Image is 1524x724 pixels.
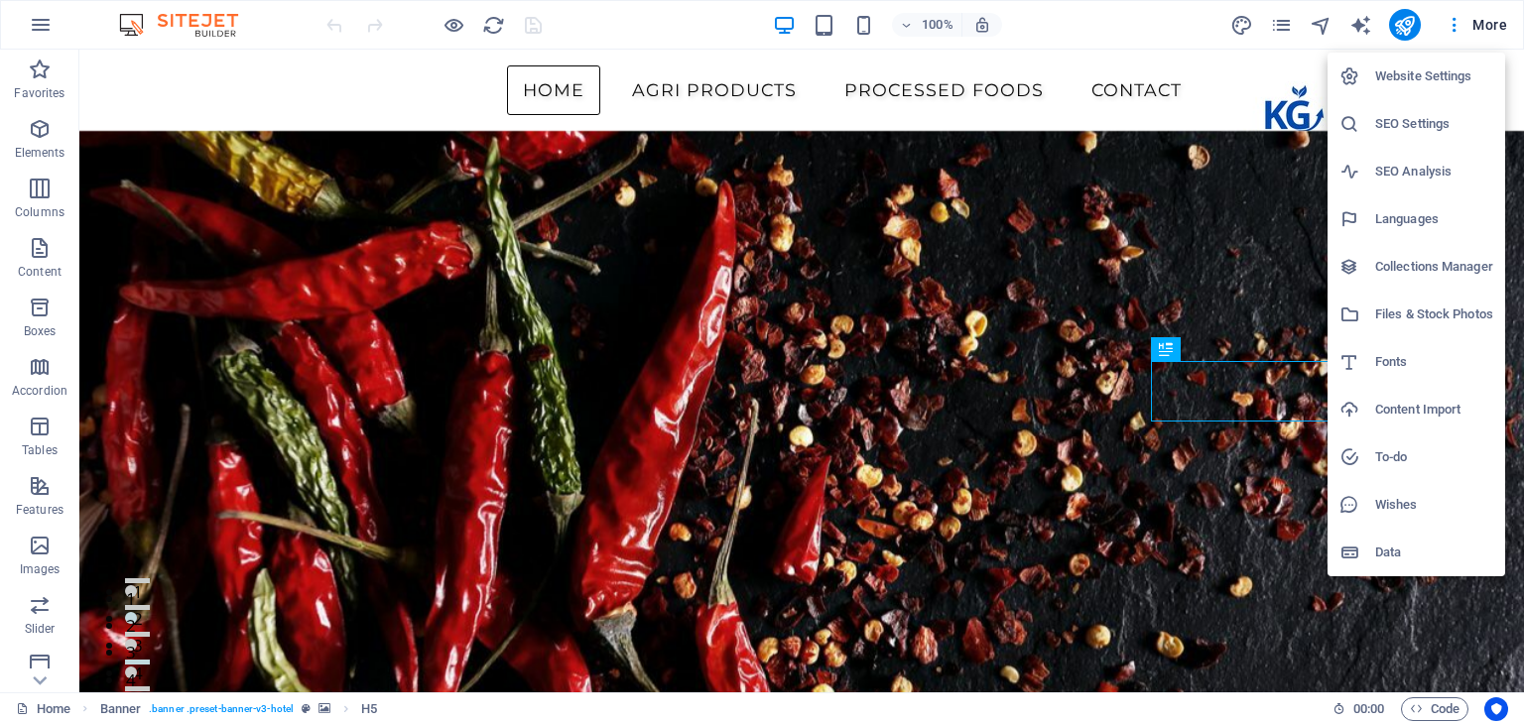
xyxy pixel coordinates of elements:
h6: To-do [1375,445,1493,469]
h6: SEO Settings [1375,112,1493,136]
h6: Collections Manager [1375,255,1493,279]
h6: Content Import [1375,398,1493,422]
button: 2 [46,562,58,574]
button: 4 [46,617,58,629]
button: 3 [46,589,58,601]
h6: Files & Stock Photos [1375,302,1493,326]
h6: Wishes [1375,493,1493,517]
button: 1 [46,536,58,547]
h6: Languages [1375,207,1493,231]
h6: Website Settings [1375,64,1493,88]
h6: Fonts [1375,350,1493,374]
h6: Data [1375,541,1493,564]
h6: SEO Analysis [1375,160,1493,183]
